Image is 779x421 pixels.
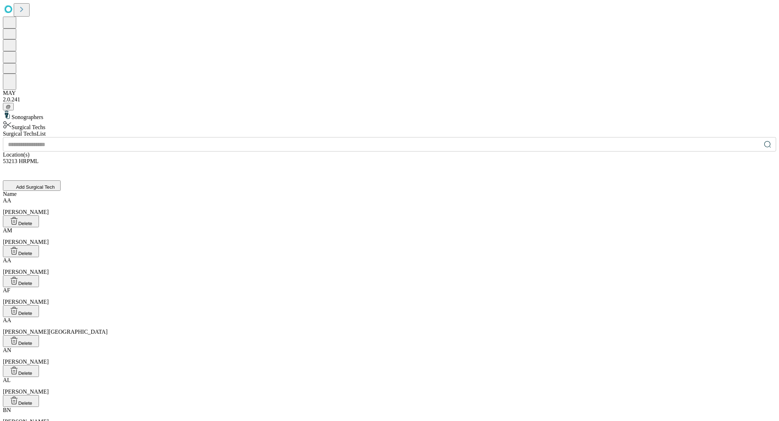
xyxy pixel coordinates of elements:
span: Delete [18,400,32,406]
div: [PERSON_NAME] [3,227,776,245]
div: [PERSON_NAME] [3,377,776,395]
div: Name [3,191,776,197]
span: AA [3,257,11,263]
div: Sonographers [3,110,776,120]
div: 2.0.241 [3,96,776,103]
button: Delete [3,215,39,227]
div: [PERSON_NAME] [3,347,776,365]
button: Delete [3,365,39,377]
div: [PERSON_NAME][GEOGRAPHIC_DATA] [3,317,776,335]
div: MAY [3,90,776,96]
div: 53213 HRPML [3,158,776,172]
span: Location(s) [3,152,30,158]
div: [PERSON_NAME] [3,287,776,305]
button: Add Surgical Tech [3,180,61,191]
span: AN [3,347,11,353]
span: Delete [18,251,32,256]
span: AA [3,197,11,203]
span: Delete [18,370,32,376]
span: Add Surgical Tech [16,184,54,190]
button: Delete [3,305,39,317]
button: Delete [3,275,39,287]
span: AL [3,377,10,383]
span: Delete [18,281,32,286]
button: Delete [3,395,39,407]
button: Delete [3,335,39,347]
div: Surgical Techs List [3,131,776,137]
div: [PERSON_NAME] [3,197,776,215]
span: @ [6,104,11,109]
span: Delete [18,221,32,226]
div: [PERSON_NAME] [3,257,776,275]
span: Delete [18,341,32,346]
span: AF [3,287,10,293]
span: BN [3,407,11,413]
span: Delete [18,311,32,316]
button: Delete [3,245,39,257]
button: @ [3,103,14,110]
div: Surgical Techs [3,120,776,131]
span: AA [3,317,11,323]
span: AM [3,227,12,233]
